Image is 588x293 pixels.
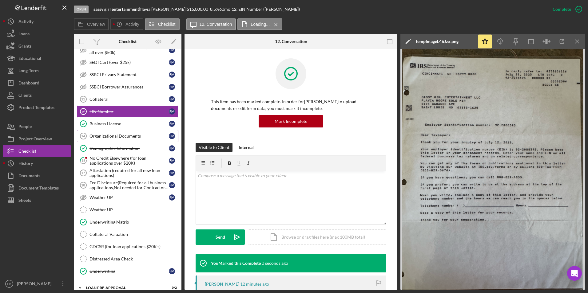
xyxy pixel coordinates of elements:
[199,143,229,152] div: Visible to Client
[74,18,109,30] button: Overview
[3,133,71,145] button: Project Overview
[77,216,178,228] a: Underwriting Matrix
[546,3,585,15] button: Complete
[275,115,307,127] div: Mark Incomplete
[169,96,175,102] div: f m
[18,40,31,54] div: Grants
[87,22,105,27] label: Overview
[400,49,585,290] img: Preview
[211,98,371,112] p: This item has been marked complete. In order for [PERSON_NAME] to upload documents or edit form d...
[567,266,582,281] div: Open Intercom Messenger
[77,265,178,277] a: Underwritingfm
[3,28,71,40] button: Loans
[169,145,175,151] div: f m
[18,194,31,208] div: Sheets
[196,143,232,152] button: Visible to Client
[77,68,178,81] a: SSBCI Privacy Statementfm
[89,232,178,237] div: Collateral Valuation
[169,84,175,90] div: f m
[18,15,34,29] div: Activity
[3,101,71,114] button: Product Templates
[166,286,177,290] div: 0 / 2
[119,39,137,44] div: Checklist
[169,182,175,188] div: f m
[89,109,169,114] div: EIN Number
[169,268,175,274] div: f m
[3,64,71,77] button: Long-Term
[236,143,257,152] button: Internal
[77,105,178,118] a: EIN Numberfm
[3,40,71,52] button: Grants
[18,101,54,115] div: Product Templates
[239,143,254,152] div: Internal
[93,7,140,12] div: |
[158,22,176,27] label: Checklist
[240,282,269,287] time: 2025-08-18 18:41
[553,3,571,15] div: Complete
[77,44,178,56] a: Personal Financial Statement (SSBCI and all over $50k)fm
[211,261,261,266] div: You Marked this Complete
[89,168,169,178] div: Attestation (required for all new loan applications)
[196,229,245,245] button: Send
[77,130,178,142] a: 14Organizational Documentsfm
[89,220,178,225] div: Underwriting Matrix
[18,133,52,146] div: Project Overview
[89,134,169,139] div: Organizational Documents
[89,256,178,261] div: Distressed Area Check
[169,133,175,139] div: f m
[77,142,178,154] a: Demographic Informationfm
[15,278,55,291] div: [PERSON_NAME]
[18,157,33,171] div: History
[3,120,71,133] a: People
[3,77,71,89] button: Dashboard
[145,18,180,30] button: Checklist
[259,115,323,127] button: Mark Incomplete
[262,261,288,266] time: 2025-08-18 18:53
[77,228,178,240] a: Collateral Valuation
[3,278,71,290] button: LG[PERSON_NAME]
[210,7,219,12] div: 8.5 %
[81,97,85,101] tspan: 11
[169,121,175,127] div: f m
[18,89,32,103] div: Clients
[3,157,71,170] button: History
[77,204,178,216] a: Weather UP
[416,39,459,44] div: tempImageL46Jzx.png
[77,167,178,179] a: 17Attestation (required for all new loan applications)fm
[110,18,143,30] button: Activity
[81,158,85,162] tspan: 16
[89,146,169,151] div: Demographic Information
[3,89,71,101] button: Clients
[200,22,232,27] label: 12. Conversation
[125,22,139,27] label: Activity
[205,282,239,287] div: [PERSON_NAME]
[81,171,85,175] tspan: 17
[89,60,169,65] div: SEDI Cert (over $25k)
[3,194,71,206] button: Sheets
[169,158,175,164] div: f m
[18,28,30,41] div: Loans
[77,118,178,130] a: Business Licensefm
[77,154,178,167] a: 16No Credit Elsewhere (for loan applications over $20K)fm
[219,7,230,12] div: 60 mo
[18,64,39,78] div: Long-Term
[18,170,40,183] div: Documents
[89,156,169,166] div: No Credit Elsewhere (for loan applications over $20K)
[89,45,169,55] div: Personal Financial Statement (SSBCI and all over $50k)
[237,18,282,30] button: Loading...
[18,77,39,91] div: Dashboard
[74,6,89,13] div: Open
[89,269,169,274] div: Underwriting
[216,229,225,245] div: Send
[77,179,178,191] a: 18Fee Disclosure(Required for all business applications,Not needed for Contractor loans)fm
[3,52,71,64] button: Educational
